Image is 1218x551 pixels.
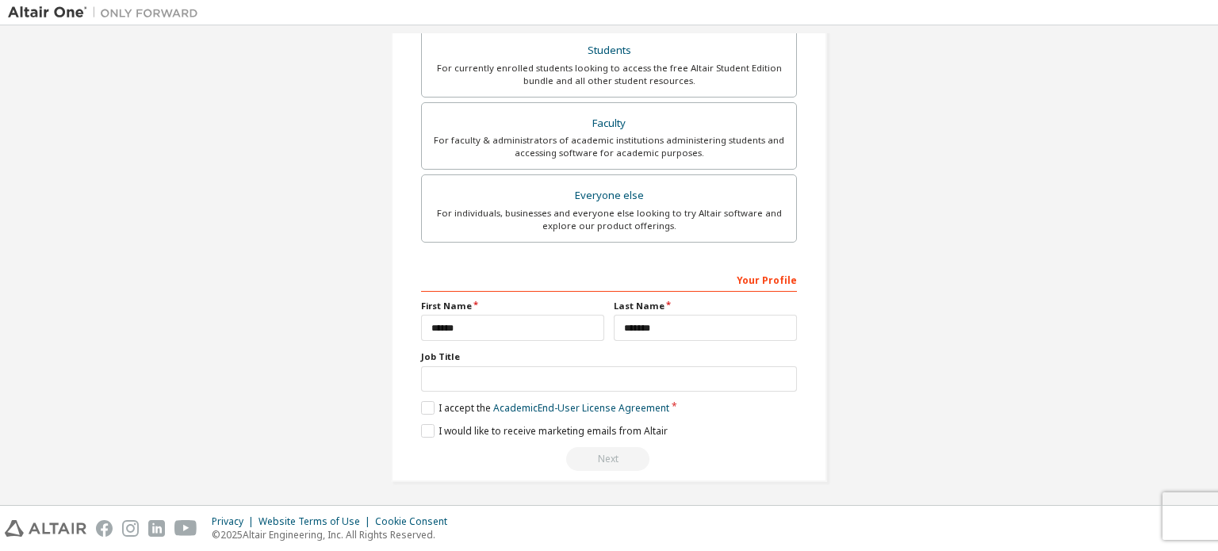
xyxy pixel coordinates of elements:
[212,515,259,528] div: Privacy
[431,40,787,62] div: Students
[421,266,797,292] div: Your Profile
[421,350,797,363] label: Job Title
[421,401,669,415] label: I accept the
[431,185,787,207] div: Everyone else
[431,134,787,159] div: For faculty & administrators of academic institutions administering students and accessing softwa...
[431,113,787,135] div: Faculty
[122,520,139,537] img: instagram.svg
[5,520,86,537] img: altair_logo.svg
[174,520,197,537] img: youtube.svg
[421,300,604,312] label: First Name
[375,515,457,528] div: Cookie Consent
[212,528,457,541] p: © 2025 Altair Engineering, Inc. All Rights Reserved.
[148,520,165,537] img: linkedin.svg
[259,515,375,528] div: Website Terms of Use
[8,5,206,21] img: Altair One
[421,447,797,471] div: Read and acccept EULA to continue
[431,62,787,87] div: For currently enrolled students looking to access the free Altair Student Edition bundle and all ...
[421,424,668,438] label: I would like to receive marketing emails from Altair
[431,207,787,232] div: For individuals, businesses and everyone else looking to try Altair software and explore our prod...
[614,300,797,312] label: Last Name
[493,401,669,415] a: Academic End-User License Agreement
[96,520,113,537] img: facebook.svg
